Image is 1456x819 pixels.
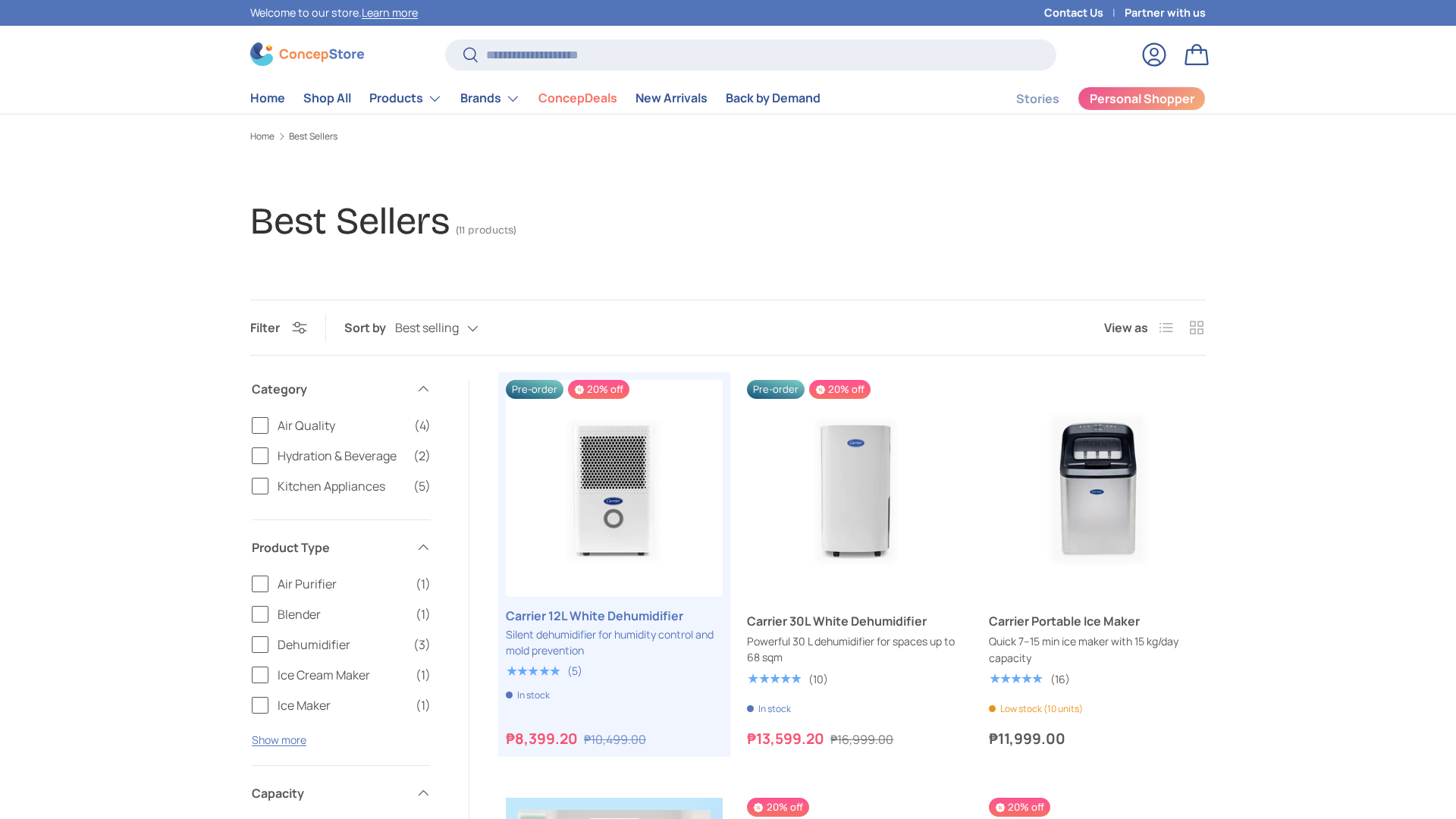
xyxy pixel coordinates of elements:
[250,199,450,243] h1: Best Sellers
[369,83,442,114] a: Products
[989,798,1050,817] span: 20% off
[1016,84,1059,114] a: Stories
[252,380,406,398] span: Category
[278,447,404,465] span: Hydration & Beverage
[980,83,1206,114] nav: Secondary
[416,696,431,714] span: (1)
[726,83,821,113] a: Back by Demand
[747,380,805,399] span: Pre-order
[416,605,431,623] span: (1)
[303,83,351,113] a: Shop All
[989,380,1206,597] a: Carrier Portable Ice Maker
[250,319,280,336] span: Filter
[250,132,275,141] a: Home
[1125,5,1206,21] a: Partner with us
[250,130,1206,143] nav: Breadcrumbs
[1090,93,1194,105] span: Personal Shopper
[747,798,808,817] span: 20% off
[456,224,516,237] span: (11 products)
[451,83,529,114] summary: Brands
[416,575,431,593] span: (1)
[250,5,418,21] p: Welcome to our store.
[413,635,431,654] span: (3)
[360,83,451,114] summary: Products
[460,83,520,114] a: Brands
[506,607,723,625] a: Carrier 12L White Dehumidifier
[635,83,708,113] a: New Arrivals
[747,380,964,597] a: Carrier 30L White Dehumidifier
[506,380,723,597] a: Carrier 12L White Dehumidifier
[278,605,406,623] span: Blender
[506,380,563,399] span: Pre-order
[289,132,337,141] a: Best Sellers
[414,416,431,435] span: (4)
[1078,86,1206,111] a: Personal Shopper
[252,520,431,575] summary: Product Type
[413,447,431,465] span: (2)
[252,362,431,416] summary: Category
[416,666,431,684] span: (1)
[362,5,418,20] a: Learn more
[747,612,964,630] a: Carrier 30L White Dehumidifier
[278,575,406,593] span: Air Purifier
[344,318,395,337] label: Sort by
[1044,5,1125,21] a: Contact Us
[252,733,306,747] button: Show more
[506,380,723,597] img: carrier-dehumidifier-12-liter-full-view-concepstore
[278,666,406,684] span: Ice Cream Maker
[252,538,406,557] span: Product Type
[538,83,617,113] a: ConcepDeals
[395,315,509,342] button: Best selling
[252,784,406,802] span: Capacity
[250,42,364,66] img: ConcepStore
[413,477,431,495] span: (5)
[278,696,406,714] span: Ice Maker
[395,321,459,335] span: Best selling
[250,319,307,336] button: Filter
[568,380,629,399] span: 20% off
[278,416,405,435] span: Air Quality
[250,83,285,113] a: Home
[250,83,821,114] nav: Primary
[1104,318,1148,337] span: View as
[747,380,964,597] img: carrier-dehumidifier-30-liter-full-view-concepstore
[989,612,1206,630] a: Carrier Portable Ice Maker
[278,635,404,654] span: Dehumidifier
[809,380,871,399] span: 20% off
[989,380,1206,597] img: carrier-ice-maker-full-view-concepstore
[278,477,404,495] span: Kitchen Appliances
